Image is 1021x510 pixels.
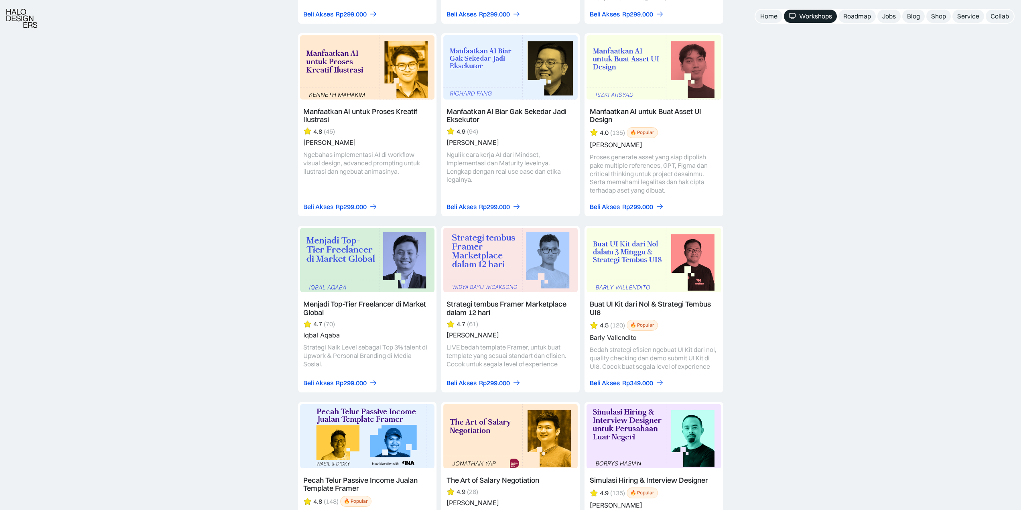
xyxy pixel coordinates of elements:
[447,379,521,387] a: Beli AksesRp299.000
[590,379,664,387] a: Beli AksesRp349.000
[303,379,378,387] a: Beli AksesRp299.000
[303,10,378,18] a: Beli AksesRp299.000
[957,12,979,20] div: Service
[590,10,664,18] a: Beli AksesRp299.000
[877,10,901,23] a: Jobs
[882,12,896,20] div: Jobs
[907,12,920,20] div: Blog
[303,379,333,387] div: Beli Akses
[336,203,367,211] div: Rp299.000
[590,10,620,18] div: Beli Akses
[926,10,951,23] a: Shop
[952,10,984,23] a: Service
[755,10,782,23] a: Home
[479,203,510,211] div: Rp299.000
[622,10,653,18] div: Rp299.000
[986,10,1014,23] a: Collab
[931,12,946,20] div: Shop
[479,10,510,18] div: Rp299.000
[799,12,832,20] div: Workshops
[590,203,620,211] div: Beli Akses
[447,379,477,387] div: Beli Akses
[838,10,876,23] a: Roadmap
[760,12,777,20] div: Home
[902,10,925,23] a: Blog
[336,10,367,18] div: Rp299.000
[447,10,477,18] div: Beli Akses
[303,203,333,211] div: Beli Akses
[784,10,837,23] a: Workshops
[336,379,367,387] div: Rp299.000
[447,10,521,18] a: Beli AksesRp299.000
[843,12,871,20] div: Roadmap
[447,203,477,211] div: Beli Akses
[991,12,1009,20] div: Collab
[479,379,510,387] div: Rp299.000
[447,203,521,211] a: Beli AksesRp299.000
[303,10,333,18] div: Beli Akses
[590,379,620,387] div: Beli Akses
[622,379,653,387] div: Rp349.000
[622,203,653,211] div: Rp299.000
[303,203,378,211] a: Beli AksesRp299.000
[590,203,664,211] a: Beli AksesRp299.000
